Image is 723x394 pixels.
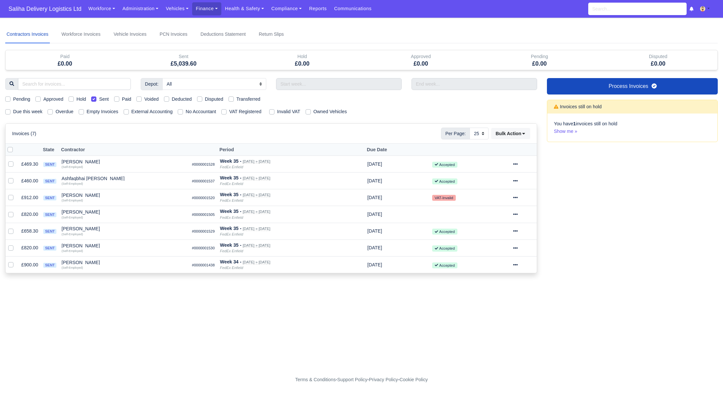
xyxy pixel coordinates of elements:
[220,158,241,164] strong: Week 35 -
[62,233,83,236] small: (Self-Employed)
[12,131,36,136] h6: Invoices (7)
[158,26,189,43] a: PCN Invoices
[19,173,41,189] td: £460.00
[199,26,247,43] a: Deductions Statement
[220,198,243,202] i: FedEx Enfield
[243,210,270,214] small: [DATE] » [DATE]
[10,60,119,67] h5: £0.00
[599,50,717,70] div: Disputed
[131,108,173,115] label: External Accounting
[432,178,457,184] small: Accepted
[19,156,41,173] td: £469.30
[369,377,398,382] a: Privacy Policy
[192,213,215,217] small: #0000001505
[19,189,41,206] td: £912.00
[43,162,56,167] span: sent
[220,226,241,231] strong: Week 35 -
[220,216,243,219] i: FedEx Enfield
[192,229,215,233] small: #0000001529
[367,161,382,167] span: 2 days from now
[124,50,243,70] div: Sent
[220,209,241,214] strong: Week 35 -
[192,246,215,250] small: #0000001530
[220,232,243,236] i: FedEx Enfield
[331,2,375,15] a: Communications
[76,95,86,103] label: Hold
[220,259,241,264] strong: Week 34 -
[432,229,457,235] small: Accepted
[162,2,192,15] a: Vehicles
[43,95,63,103] label: Approved
[119,2,162,15] a: Administration
[144,95,159,103] label: Voided
[337,377,368,382] a: Support Policy
[295,377,335,382] a: Terms & Conditions
[220,242,241,248] strong: Week 35 -
[432,195,456,201] small: VAT-Invalid
[62,159,187,164] div: [PERSON_NAME]
[554,104,602,110] h6: Invoices still on hold
[605,318,723,394] iframe: Chat Widget
[18,78,131,90] input: Search for invoices...
[366,60,475,67] h5: £0.00
[220,266,243,270] i: FedEx Enfield
[59,144,189,156] th: Contractor
[62,226,187,231] div: [PERSON_NAME]
[5,3,85,15] a: Saliha Delivery Logistics Ltd
[243,193,270,197] small: [DATE] » [DATE]
[43,263,56,268] span: sent
[62,210,187,214] div: [PERSON_NAME]
[243,227,270,231] small: [DATE] » [DATE]
[220,192,241,197] strong: Week 35 -
[367,262,382,267] span: 2 days from now
[248,53,357,60] div: Hold
[367,245,382,250] span: 2 days from now
[55,108,73,115] label: Overdue
[205,95,223,103] label: Disputed
[432,245,457,251] small: Accepted
[248,60,357,67] h5: £0.00
[604,60,713,67] h5: £0.00
[192,2,221,15] a: Finance
[491,128,530,139] button: Bulk Action
[192,196,215,200] small: #0000001520
[186,108,216,115] label: No Accountant
[366,53,475,60] div: Approved
[129,53,238,60] div: Sent
[441,128,470,139] span: Per Page:
[243,159,270,164] small: [DATE] » [DATE]
[277,108,300,115] label: Invalid VAT
[432,162,457,168] small: Accepted
[229,108,261,115] label: VAT Registered
[547,114,717,142] div: You have invoices still on hold
[112,26,148,43] a: Vehicle Invoices
[13,95,30,103] label: Pending
[480,50,599,70] div: Pending
[399,377,428,382] a: Cookie Policy
[220,165,243,169] i: FedEx Enfield
[257,26,285,43] a: Return Slips
[141,78,163,90] span: Depot:
[10,53,119,60] div: Paid
[85,2,119,15] a: Workforce
[19,206,41,223] td: £820.00
[62,260,187,265] div: [PERSON_NAME]
[221,2,268,15] a: Health & Safety
[43,229,56,234] span: sent
[268,2,305,15] a: Compliance
[217,144,365,156] th: Period
[412,78,537,90] input: End week...
[62,243,187,248] div: [PERSON_NAME]
[367,228,382,234] span: 2 days from now
[129,60,238,67] h5: £5,039.60
[43,212,56,217] span: sent
[192,179,215,183] small: #0000001537
[62,176,187,181] div: Ashfaqbhai [PERSON_NAME]
[62,249,83,253] small: (Self-Employed)
[19,239,41,256] td: £820.00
